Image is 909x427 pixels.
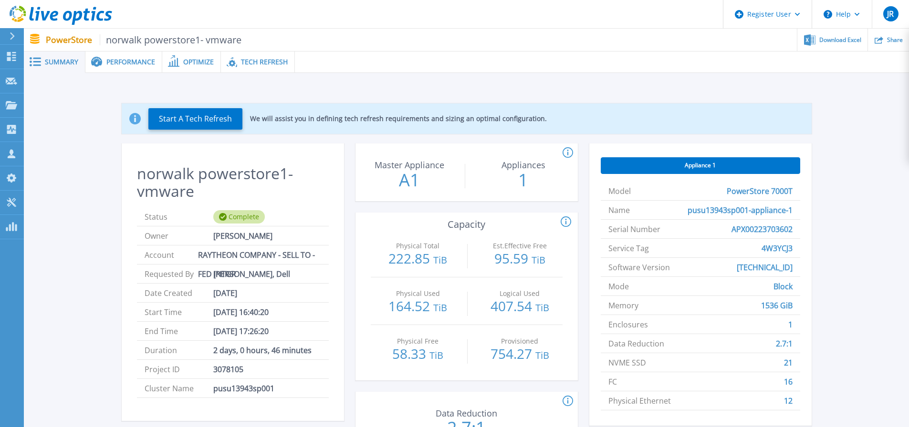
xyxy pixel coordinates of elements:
[608,201,630,219] span: Name
[415,409,517,417] p: Data Reduction
[145,226,213,245] span: Owner
[819,37,861,43] span: Download Excel
[887,37,903,43] span: Share
[213,360,243,378] span: 3078105
[213,284,237,302] span: [DATE]
[532,254,545,266] span: TiB
[776,334,793,353] span: 2.7:1
[480,338,560,345] p: Provisioned
[145,245,199,264] span: Account
[377,338,458,345] p: Physical Free
[433,301,447,314] span: TiB
[213,379,274,397] span: pusu13943sp001
[773,277,793,295] span: Block
[106,59,155,65] span: Performance
[608,182,631,200] span: Model
[688,201,793,219] span: pusu13943sp001-appliance-1
[376,252,461,267] p: 222.85
[731,220,793,238] span: APX00223703602
[608,239,649,257] span: Service Tag
[145,360,213,378] span: Project ID
[145,303,213,321] span: Start Time
[784,372,793,391] span: 16
[608,372,617,391] span: FC
[213,210,265,224] div: Complete
[737,258,793,276] span: [TECHNICAL_ID]
[535,349,549,362] span: TiB
[356,172,463,189] p: A1
[727,182,793,200] span: PowerStore 7000T
[137,165,329,200] h2: norwalk powerstore1- vmware
[477,299,563,315] p: 407.54
[608,315,648,334] span: Enclosures
[377,243,458,249] p: Physical Total
[477,347,563,362] p: 754.27
[213,322,269,340] span: [DATE] 17:26:20
[480,290,560,297] p: Logical Used
[376,347,461,362] p: 58.33
[213,303,269,321] span: [DATE] 16:40:20
[429,349,443,362] span: TiB
[145,379,213,397] span: Cluster Name
[250,115,547,122] p: We will assist you in defining tech refresh requirements and sizing an optimal configuration.
[608,391,671,410] span: Physical Ethernet
[608,220,660,238] span: Serial Number
[198,245,321,264] span: RAYTHEON COMPANY - SELL TO - FED INTGR
[470,172,577,189] p: 1
[100,34,242,45] span: norwalk powerstore1- vmware
[45,59,78,65] span: Summary
[376,299,461,315] p: 164.52
[784,353,793,372] span: 21
[377,290,458,297] p: Physical Used
[183,59,214,65] span: Optimize
[358,161,460,169] p: Master Appliance
[148,108,242,130] button: Start A Tech Refresh
[761,296,793,315] span: 1536 GiB
[477,252,563,267] p: 95.59
[788,315,793,334] span: 1
[213,226,272,245] span: [PERSON_NAME]
[762,239,793,257] span: 4W3YCJ3
[145,341,213,359] span: Duration
[608,258,670,276] span: Software Version
[145,322,213,340] span: End Time
[608,277,629,295] span: Mode
[145,207,213,226] span: Status
[608,334,664,353] span: Data Reduction
[145,264,213,283] span: Requested By
[480,243,560,249] p: Est.Effective Free
[213,264,290,283] span: [PERSON_NAME], Dell
[46,34,242,45] p: PowerStore
[608,353,646,372] span: NVME SSD
[145,284,213,302] span: Date Created
[608,296,638,315] span: Memory
[241,59,288,65] span: Tech Refresh
[887,10,894,18] span: JR
[433,254,447,266] span: TiB
[472,161,575,169] p: Appliances
[213,341,312,359] span: 2 days, 0 hours, 46 minutes
[685,162,716,169] span: Appliance 1
[535,301,549,314] span: TiB
[784,391,793,410] span: 12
